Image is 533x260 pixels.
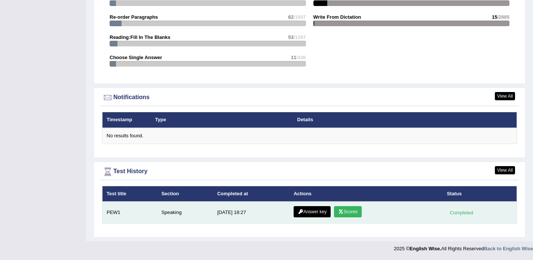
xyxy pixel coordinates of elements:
th: Details [293,112,472,128]
span: /1297 [294,34,306,40]
span: 53 [288,34,293,40]
th: Test title [102,186,157,202]
td: [DATE] 18:27 [213,202,290,224]
span: 15 [492,14,497,20]
div: Completed [447,209,476,217]
span: /2885 [497,14,509,20]
strong: Reading:Fill In The Blanks [110,34,171,40]
td: PEW1 [102,202,157,224]
div: Test History [102,166,517,177]
strong: Choose Single Answer [110,55,162,60]
span: /336 [296,55,306,60]
span: /1007 [294,14,306,20]
th: Status [443,186,517,202]
strong: English Wise. [410,246,441,251]
span: 11 [291,55,296,60]
a: Answer key [294,206,331,217]
a: Back to English Wise [484,246,533,251]
div: Notifications [102,92,517,103]
td: Speaking [157,202,213,224]
th: Section [157,186,213,202]
th: Timestamp [102,112,151,128]
a: View All [495,166,515,174]
th: Actions [290,186,442,202]
a: Scores [334,206,362,217]
div: No results found. [107,132,512,140]
strong: Re-order Paragraphs [110,14,158,20]
th: Type [151,112,293,128]
span: 62 [288,14,293,20]
th: Completed at [213,186,290,202]
a: View All [495,92,515,100]
div: 2025 © All Rights Reserved [394,241,533,252]
strong: Write From Dictation [313,14,361,20]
